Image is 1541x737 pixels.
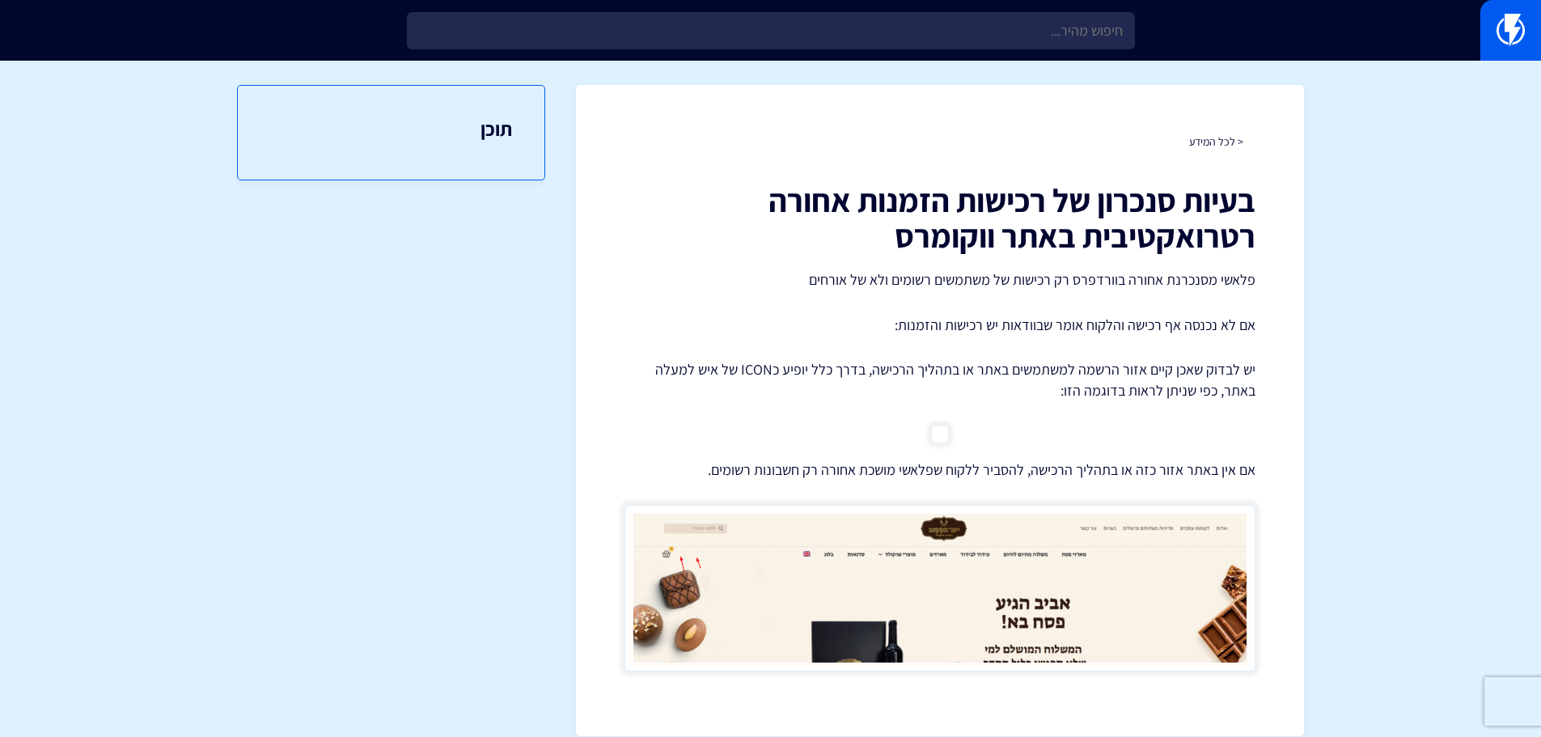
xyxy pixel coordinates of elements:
[407,12,1135,49] input: חיפוש מהיר...
[624,315,1255,336] p: אם לא נכנסה אף רכישה והלקוח אומר שבוודאות יש רכישות והזמנות:
[624,460,1255,481] p: אם אין באתר אזור כזה או בתהליך הרכישה, להסביר ללקוח שפלאשי מושכת אחורה רק חשבונות רשומים.
[624,359,1255,400] p: יש לבדוק שאכן קיים אזור הרשמה למשתמשים באתר או בתהליך הרכישה, בדרך כלל יופיע כICON של איש למעלה ב...
[1189,134,1243,149] a: < לכל המידע
[624,269,1255,290] p: פלאשי מסנכרנת אחורה בוורדפרס רק רכישות של משתמשים רשומים ולא של אורחים
[624,182,1255,253] h1: בעיות סנכרון של רכישות הזמנות אחורה רטרואקטיבית באתר ווקומרס
[270,118,512,139] h3: תוכן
